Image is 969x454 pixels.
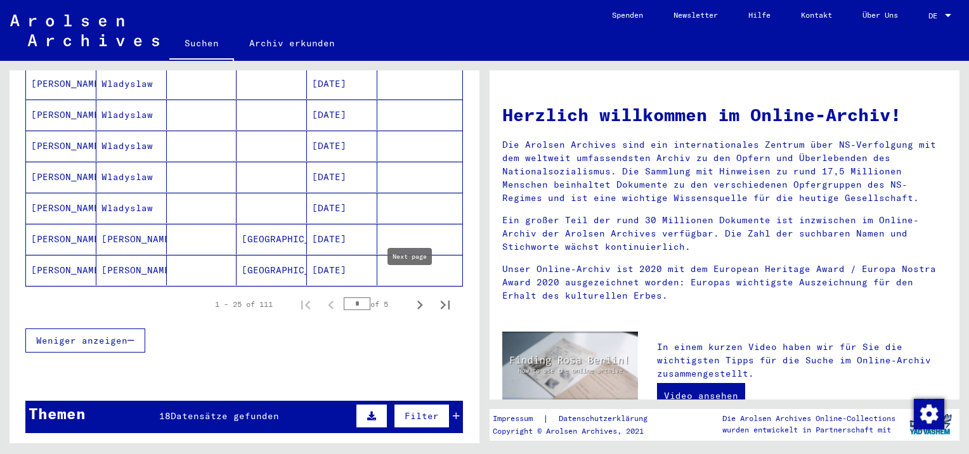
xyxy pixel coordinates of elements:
[502,214,947,254] p: Ein großer Teil der rund 30 Millionen Dokumente ist inzwischen im Online-Archiv der Arolsen Archi...
[307,224,377,254] mat-cell: [DATE]
[234,28,350,58] a: Archiv erkunden
[307,193,377,223] mat-cell: [DATE]
[405,410,439,422] span: Filter
[96,255,167,285] mat-cell: [PERSON_NAME]
[96,68,167,99] mat-cell: Wladyslaw
[493,412,663,425] div: |
[502,101,947,128] h1: Herzlich willkommen im Online-Archiv!
[237,224,307,254] mat-cell: [GEOGRAPHIC_DATA]
[493,425,663,437] p: Copyright © Arolsen Archives, 2021
[307,100,377,130] mat-cell: [DATE]
[215,299,273,310] div: 1 – 25 of 111
[36,335,127,346] span: Weniger anzeigen
[96,193,167,223] mat-cell: Wladyslaw
[26,224,96,254] mat-cell: [PERSON_NAME]
[96,131,167,161] mat-cell: Wladyslaw
[26,68,96,99] mat-cell: [PERSON_NAME]
[722,413,895,424] p: Die Arolsen Archives Online-Collections
[318,292,344,317] button: Previous page
[432,292,458,317] button: Last page
[502,332,638,405] img: video.jpg
[29,402,86,425] div: Themen
[25,328,145,353] button: Weniger anzeigen
[26,255,96,285] mat-cell: [PERSON_NAME]
[26,131,96,161] mat-cell: [PERSON_NAME]
[237,255,307,285] mat-cell: [GEOGRAPHIC_DATA]
[407,292,432,317] button: Next page
[502,138,947,205] p: Die Arolsen Archives sind ein internationales Zentrum über NS-Verfolgung mit dem weltweit umfasse...
[26,162,96,192] mat-cell: [PERSON_NAME]
[657,340,947,380] p: In einem kurzen Video haben wir für Sie die wichtigsten Tipps für die Suche im Online-Archiv zusa...
[26,100,96,130] mat-cell: [PERSON_NAME]
[171,410,279,422] span: Datensätze gefunden
[96,100,167,130] mat-cell: Wladyslaw
[722,424,895,436] p: wurden entwickelt in Partnerschaft mit
[159,410,171,422] span: 18
[169,28,234,61] a: Suchen
[26,193,96,223] mat-cell: [PERSON_NAME]
[549,412,663,425] a: Datenschutzerklärung
[96,224,167,254] mat-cell: [PERSON_NAME]
[914,399,944,429] img: Zustimmung ändern
[502,263,947,302] p: Unser Online-Archiv ist 2020 mit dem European Heritage Award / Europa Nostra Award 2020 ausgezeic...
[307,131,377,161] mat-cell: [DATE]
[907,408,954,440] img: yv_logo.png
[307,162,377,192] mat-cell: [DATE]
[307,68,377,99] mat-cell: [DATE]
[493,412,543,425] a: Impressum
[293,292,318,317] button: First page
[10,15,159,46] img: Arolsen_neg.svg
[394,404,450,428] button: Filter
[913,398,944,429] div: Zustimmung ändern
[928,11,942,20] span: DE
[307,255,377,285] mat-cell: [DATE]
[344,298,407,310] div: of 5
[96,162,167,192] mat-cell: Wladyslaw
[657,383,745,408] a: Video ansehen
